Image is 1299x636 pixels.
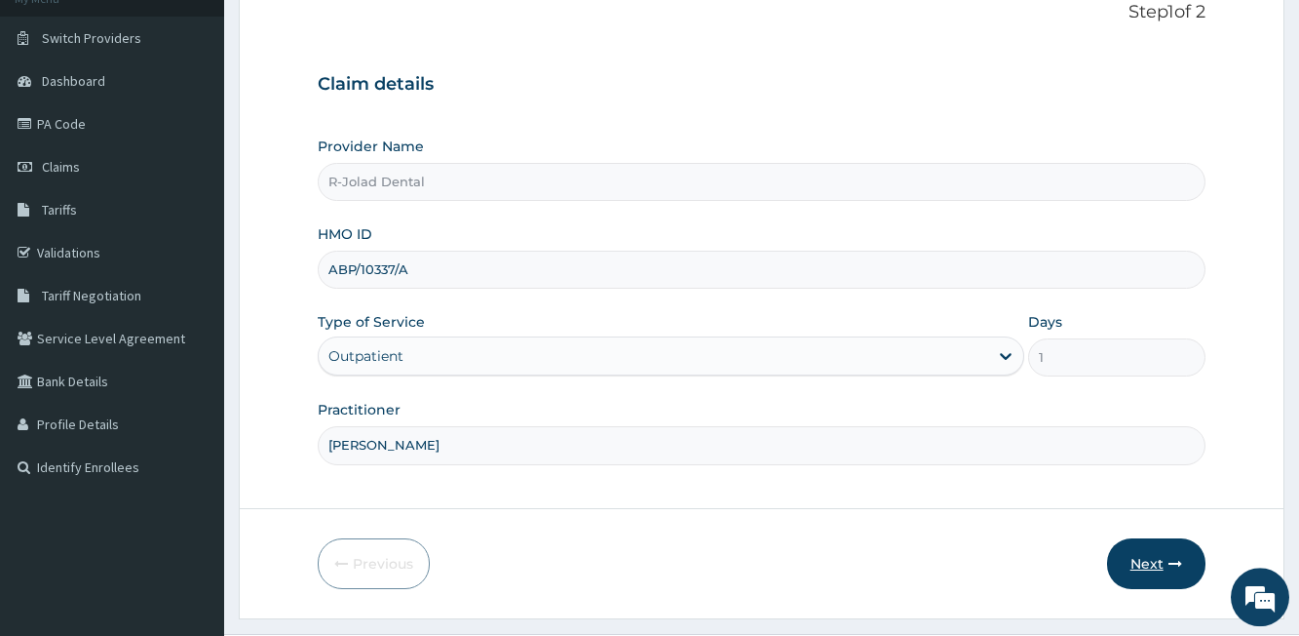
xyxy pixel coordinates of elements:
[42,201,77,219] span: Tariffs
[42,72,105,90] span: Dashboard
[42,29,141,47] span: Switch Providers
[318,538,430,589] button: Previous
[318,426,1204,464] input: Enter Name
[318,251,1204,289] input: Enter HMO ID
[1028,312,1062,332] label: Days
[42,158,80,176] span: Claims
[36,98,79,146] img: d_794563401_company_1708531726252_794563401
[318,224,372,244] label: HMO ID
[318,2,1204,23] p: Step 1 of 2
[318,74,1204,96] h3: Claim details
[320,10,366,57] div: Minimize live chat window
[318,400,401,419] label: Practitioner
[101,109,327,135] div: Chat with us now
[328,346,403,366] div: Outpatient
[1107,538,1205,589] button: Next
[113,192,269,389] span: We're online!
[318,137,424,156] label: Provider Name
[318,312,425,332] label: Type of Service
[42,287,141,304] span: Tariff Negotiation
[10,426,371,495] textarea: Type your message and hit 'Enter'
